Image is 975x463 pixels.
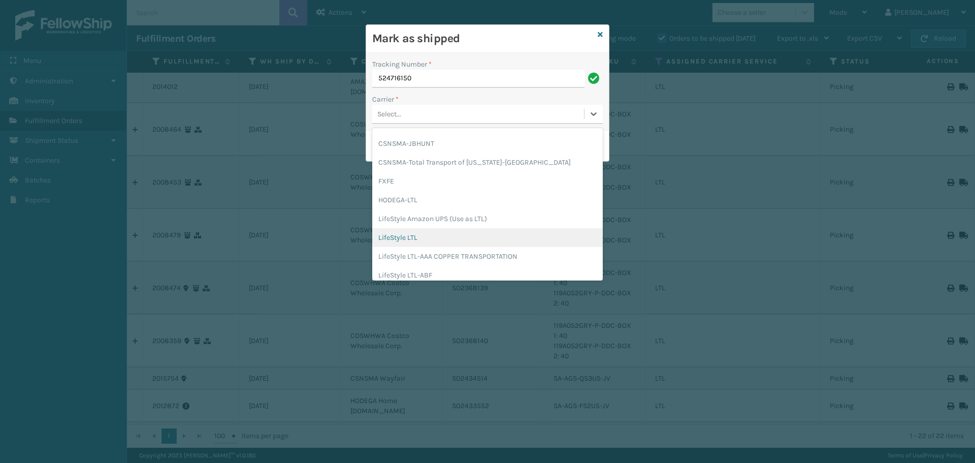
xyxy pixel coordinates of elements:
h3: Mark as shipped [372,31,594,46]
div: HODEGA-LTL [372,191,603,209]
label: Carrier [372,94,399,105]
div: FXFE [372,172,603,191]
div: Select... [377,109,401,119]
div: CSNSMA-Total Transport of [US_STATE]-[GEOGRAPHIC_DATA] [372,153,603,172]
div: LifeStyle LTL [372,228,603,247]
div: LifeStyle LTL-ABF [372,266,603,285]
div: LifeStyle LTL-AAA COPPER TRANSPORTATION [372,247,603,266]
div: CSNSMA-JBHUNT [372,134,603,153]
div: LifeStyle Amazon UPS (Use as LTL) [372,209,603,228]
label: Tracking Number [372,59,432,70]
